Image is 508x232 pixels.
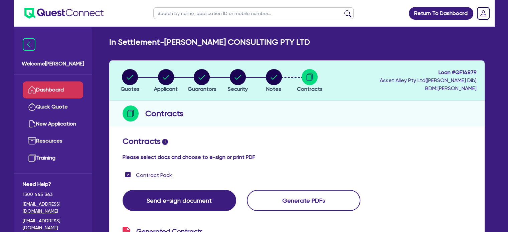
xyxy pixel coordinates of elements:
[23,191,83,198] span: 1300 465 363
[120,69,140,93] button: Quotes
[475,5,492,22] a: Dropdown toggle
[23,133,83,150] a: Resources
[123,154,471,160] h4: Please select docs and choose to e-sign or print PDF
[187,69,216,93] button: Guarantors
[23,180,83,188] span: Need Help?
[145,107,183,120] h2: Contracts
[121,86,140,92] span: Quotes
[23,201,83,215] a: [EMAIL_ADDRESS][DOMAIN_NAME]
[162,139,168,145] span: i
[23,81,83,98] a: Dashboard
[247,190,360,211] button: Generate PDFs
[187,86,216,92] span: Guarantors
[23,115,83,133] a: New Application
[23,98,83,115] a: Quick Quote
[227,69,248,93] button: Security
[153,7,354,19] input: Search by name, application ID or mobile number...
[24,8,104,19] img: quest-connect-logo-blue
[297,69,323,93] button: Contracts
[23,38,35,51] img: icon-menu-close
[136,171,172,179] label: Contract Pack
[380,68,477,76] span: Loan # QF14879
[123,190,236,211] button: Send e-sign document
[23,217,83,231] a: [EMAIL_ADDRESS][DOMAIN_NAME]
[409,7,473,20] a: Return To Dashboard
[28,154,36,162] img: training
[154,86,178,92] span: Applicant
[266,69,282,93] button: Notes
[109,37,310,47] h2: In Settlement - [PERSON_NAME] CONSULTING PTY LTD
[23,150,83,167] a: Training
[123,137,471,146] h2: Contracts
[28,103,36,111] img: quick-quote
[28,120,36,128] img: new-application
[22,60,84,68] span: Welcome [PERSON_NAME]
[266,86,281,92] span: Notes
[154,69,178,93] button: Applicant
[380,77,477,83] span: Asset Alley Pty Ltd ( [PERSON_NAME] Dib )
[380,84,477,92] span: BDM: [PERSON_NAME]
[228,86,248,92] span: Security
[28,137,36,145] img: resources
[297,86,323,92] span: Contracts
[123,105,139,122] img: step-icon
